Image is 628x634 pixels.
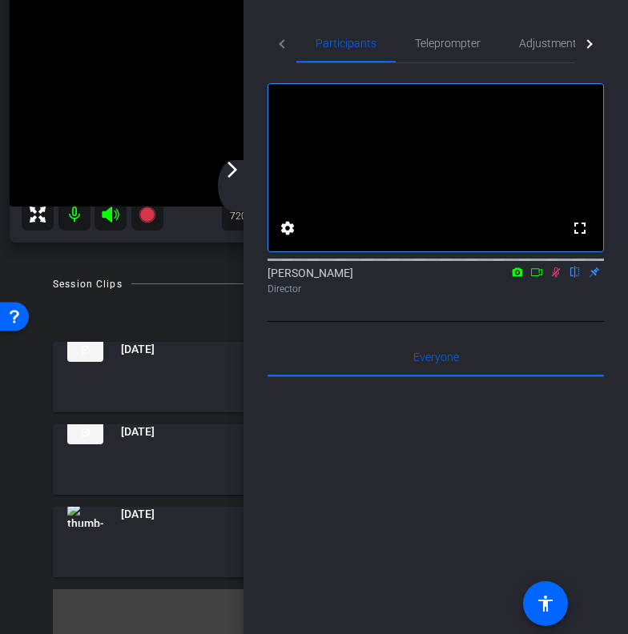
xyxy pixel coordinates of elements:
span: Teleprompter [415,38,481,49]
div: [PERSON_NAME] [268,265,604,296]
mat-icon: settings [278,219,297,238]
div: Director [268,282,604,296]
mat-expansion-panel-header: thumb-nail[DATE]Queued1 [53,342,575,412]
span: Adjustments [519,38,582,49]
span: Everyone [413,351,459,363]
img: thumb-nail [67,338,103,362]
mat-expansion-panel-header: thumb-nail[DATE]Queued1 [53,424,575,495]
span: Participants [316,38,376,49]
mat-icon: fullscreen [570,219,590,238]
mat-icon: accessibility [536,594,555,613]
span: [DATE] [121,506,155,523]
mat-icon: arrow_forward_ios [223,160,242,179]
img: thumb-nail [67,420,103,444]
div: 720P [230,210,270,223]
img: thumb-nail [67,503,103,527]
div: Session Clips [53,276,123,292]
span: [DATE] [121,423,155,440]
span: [DATE] [121,341,155,358]
mat-icon: flip [566,264,585,279]
mat-expansion-panel-header: thumb-nail[DATE]Ready1 [53,507,575,577]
